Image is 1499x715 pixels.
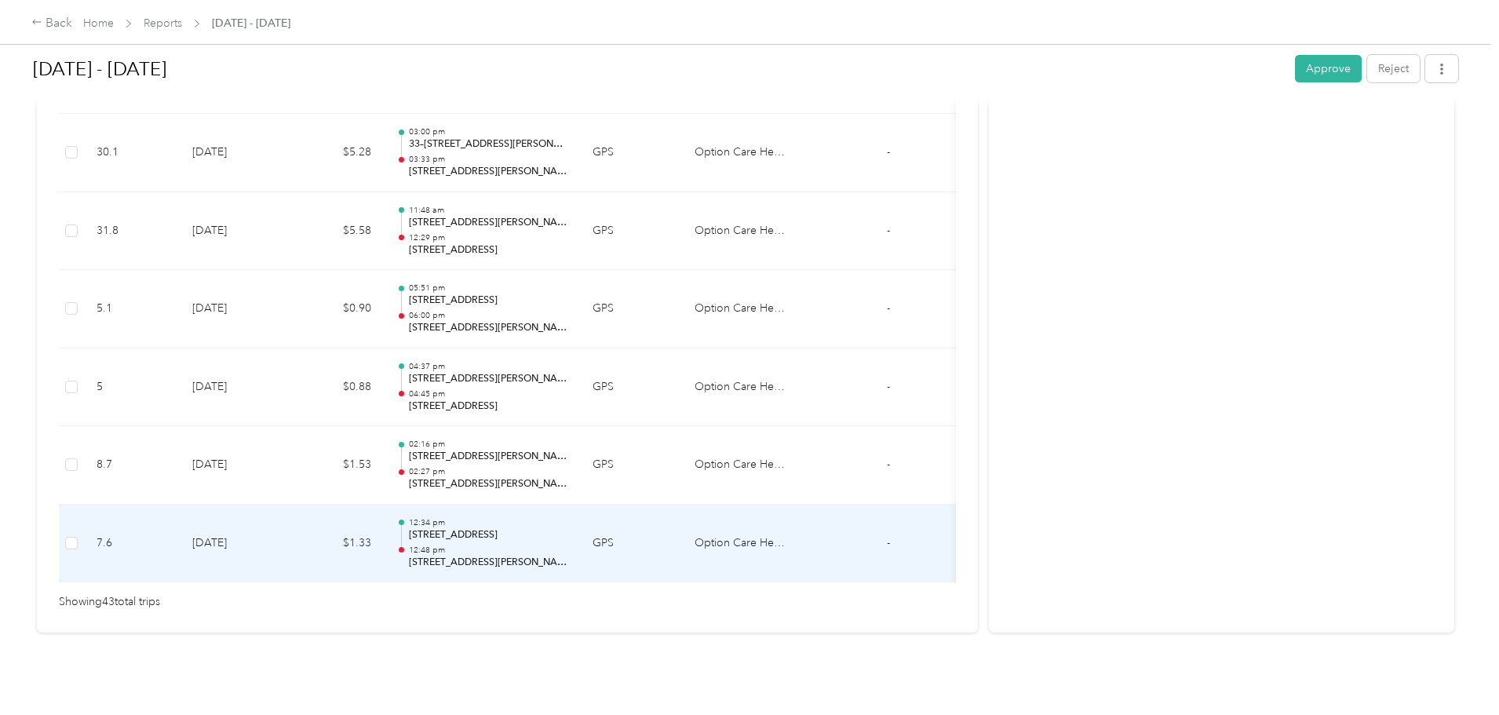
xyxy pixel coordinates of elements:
[580,192,682,271] td: GPS
[682,426,800,505] td: Option Care Health
[84,348,180,427] td: 5
[580,114,682,192] td: GPS
[84,505,180,583] td: 7.6
[290,114,384,192] td: $5.28
[290,426,384,505] td: $1.53
[290,192,384,271] td: $5.58
[682,192,800,271] td: Option Care Health
[580,426,682,505] td: GPS
[887,458,890,471] span: -
[290,505,384,583] td: $1.33
[290,348,384,427] td: $0.88
[84,114,180,192] td: 30.1
[180,270,290,348] td: [DATE]
[409,205,567,216] p: 11:48 am
[409,321,567,335] p: [STREET_ADDRESS][PERSON_NAME]
[409,137,567,151] p: 33–[STREET_ADDRESS][PERSON_NAME][PERSON_NAME]
[180,114,290,192] td: [DATE]
[887,536,890,549] span: -
[682,270,800,348] td: Option Care Health
[409,310,567,321] p: 06:00 pm
[887,224,890,237] span: -
[409,294,567,308] p: [STREET_ADDRESS]
[59,593,160,611] span: Showing 43 total trips
[580,505,682,583] td: GPS
[887,380,890,393] span: -
[409,466,567,477] p: 02:27 pm
[290,270,384,348] td: $0.90
[409,232,567,243] p: 12:29 pm
[409,372,567,386] p: [STREET_ADDRESS][PERSON_NAME]
[31,14,72,33] div: Back
[84,426,180,505] td: 8.7
[1411,627,1499,715] iframe: Everlance-gr Chat Button Frame
[84,270,180,348] td: 5.1
[409,556,567,570] p: [STREET_ADDRESS][PERSON_NAME]
[33,50,1284,88] h1: Sep 1 - 30, 2025
[580,270,682,348] td: GPS
[144,16,182,30] a: Reports
[682,348,800,427] td: Option Care Health
[84,192,180,271] td: 31.8
[409,283,567,294] p: 05:51 pm
[1367,55,1420,82] button: Reject
[180,426,290,505] td: [DATE]
[409,399,567,414] p: [STREET_ADDRESS]
[580,348,682,427] td: GPS
[83,16,114,30] a: Home
[409,361,567,372] p: 04:37 pm
[409,389,567,399] p: 04:45 pm
[409,477,567,491] p: [STREET_ADDRESS][PERSON_NAME]
[180,505,290,583] td: [DATE]
[409,154,567,165] p: 03:33 pm
[409,216,567,230] p: [STREET_ADDRESS][PERSON_NAME]
[1295,55,1362,82] button: Approve
[409,545,567,556] p: 12:48 pm
[409,450,567,464] p: [STREET_ADDRESS][PERSON_NAME]
[682,114,800,192] td: Option Care Health
[409,243,567,257] p: [STREET_ADDRESS]
[212,15,290,31] span: [DATE] - [DATE]
[409,528,567,542] p: [STREET_ADDRESS]
[180,348,290,427] td: [DATE]
[409,439,567,450] p: 02:16 pm
[180,192,290,271] td: [DATE]
[409,517,567,528] p: 12:34 pm
[409,126,567,137] p: 03:00 pm
[682,505,800,583] td: Option Care Health
[887,301,890,315] span: -
[409,165,567,179] p: [STREET_ADDRESS][PERSON_NAME]
[887,145,890,159] span: -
